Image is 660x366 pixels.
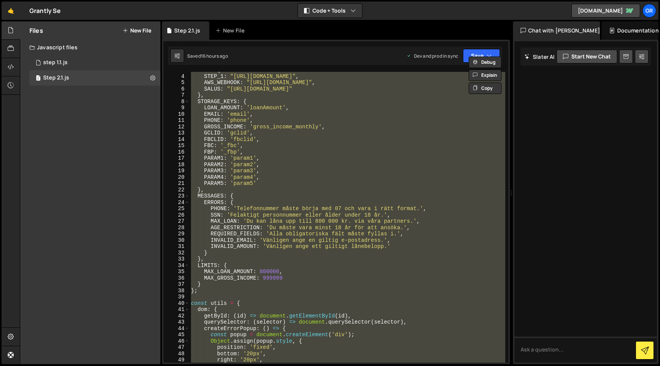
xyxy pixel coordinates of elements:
div: 25 [163,206,189,212]
div: 17093/47129.js [29,55,160,70]
div: 41 [163,306,189,313]
div: 15 [163,143,189,149]
button: Save [463,49,500,63]
button: Code + Tools [298,4,362,18]
div: 43 [163,319,189,326]
div: 11 [163,117,189,124]
div: 20 [163,174,189,181]
a: 🤙 [2,2,20,20]
div: Step 2.1.js [174,27,200,34]
div: 28 [163,225,189,231]
div: 26 [163,212,189,219]
h2: Slater AI [524,53,555,60]
div: 16 [163,149,189,155]
div: 29 [163,231,189,237]
a: [DOMAIN_NAME] [571,4,640,18]
div: Grantly Se [29,6,61,15]
div: 49 [163,357,189,363]
div: Documentation [602,21,658,40]
div: 46 [163,338,189,345]
div: 22 [163,187,189,193]
span: 1 [36,76,40,82]
div: 10 [163,111,189,118]
div: 17093/47128.js [29,70,160,86]
div: 23 [163,193,189,199]
div: 45 [163,332,189,338]
button: New File [123,28,151,34]
div: 14 [163,136,189,143]
div: 42 [163,313,189,319]
div: Saved [187,53,228,59]
div: 30 [163,237,189,244]
div: 21 [163,180,189,187]
button: Start new chat [556,50,617,63]
div: 37 [163,281,189,288]
div: 9 [163,105,189,111]
div: New File [215,27,247,34]
div: 17 [163,155,189,162]
h2: Files [29,26,43,35]
div: 27 [163,218,189,225]
div: 6 [163,86,189,92]
div: 48 [163,351,189,357]
div: Dev and prod in sync [406,53,458,59]
div: 40 [163,300,189,307]
div: 8 [163,99,189,105]
div: 47 [163,344,189,351]
div: 12 [163,124,189,130]
div: 33 [163,256,189,262]
div: 4 [163,73,189,80]
div: 24 [163,199,189,206]
div: 39 [163,294,189,300]
div: Step 2.1.js [43,74,69,81]
div: 7 [163,92,189,99]
div: 35 [163,269,189,275]
div: Javascript files [20,40,160,55]
div: step 1.1.js [43,59,68,66]
div: 19 [163,168,189,174]
button: Debug [469,57,501,68]
div: 16 hours ago [201,53,228,59]
div: 13 [163,130,189,136]
div: 44 [163,326,189,332]
div: 38 [163,288,189,294]
div: 18 [163,162,189,168]
div: 36 [163,275,189,282]
div: 32 [163,250,189,256]
div: 34 [163,262,189,269]
div: 31 [163,243,189,250]
div: 5 [163,79,189,86]
button: Explain [469,70,501,81]
div: Chat with [PERSON_NAME] AI [513,21,600,40]
button: Copy [469,83,501,94]
a: Gr [642,4,656,18]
